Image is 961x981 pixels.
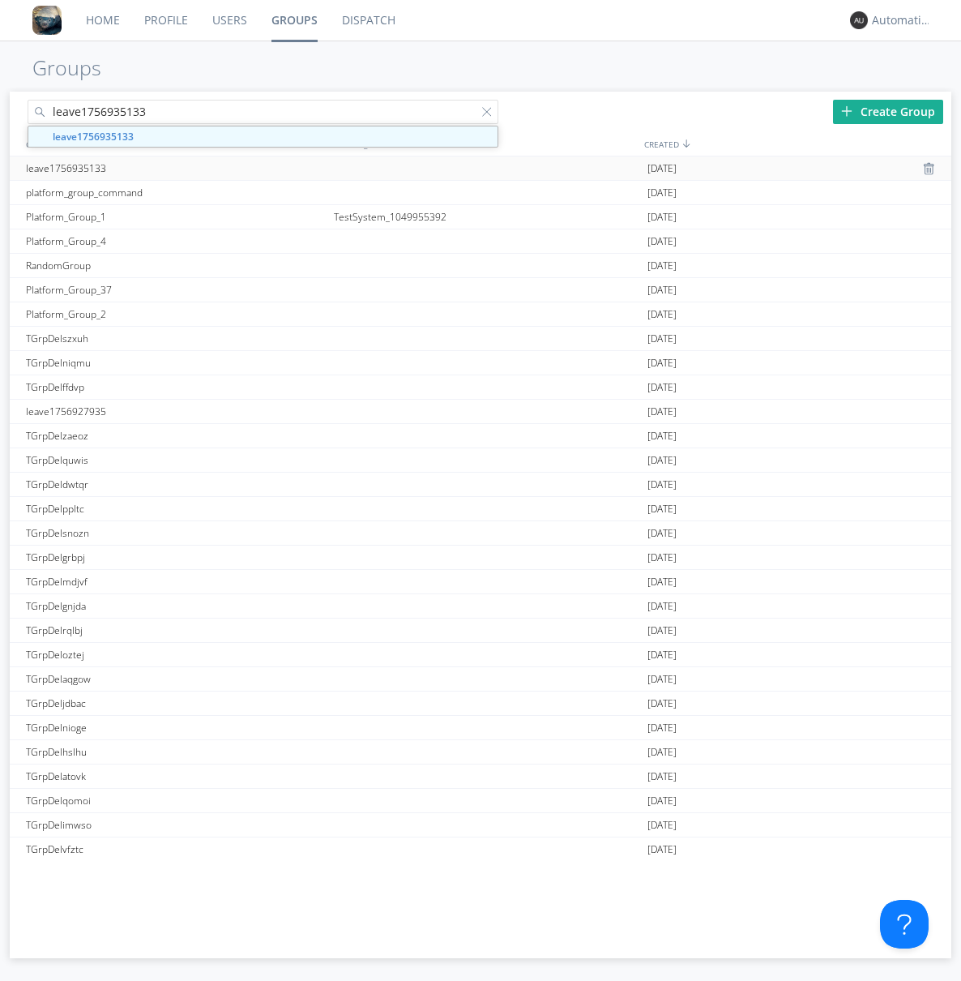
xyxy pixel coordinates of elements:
div: TGrpDelgnjda [22,594,331,618]
div: TGrpDelquwis [22,448,331,472]
span: [DATE] [647,302,677,327]
a: TGrpDelnioge[DATE] [10,716,951,740]
a: TGrpDelquwis[DATE] [10,448,951,473]
a: TGrpDelrqlbj[DATE] [10,619,951,643]
div: TGrpDelaqgow [22,667,331,691]
a: TGrpDelzaeoz[DATE] [10,424,951,448]
span: [DATE] [647,570,677,594]
div: platform_group_command [22,181,331,204]
span: [DATE] [647,473,677,497]
span: [DATE] [647,789,677,813]
div: Create Group [833,100,943,124]
span: [DATE] [647,254,677,278]
a: Platform_Group_4[DATE] [10,229,951,254]
h1: Groups [32,57,961,79]
span: [DATE] [647,400,677,424]
span: [DATE] [647,229,677,254]
input: Search groups [28,100,498,124]
span: [DATE] [647,813,677,837]
div: leave1756935133 [22,156,331,180]
div: TGrpDelszxuh [22,327,331,350]
a: TGrpDelffdvp[DATE] [10,375,951,400]
a: TGrpDelniqmu[DATE] [10,351,951,375]
a: Platform_Group_1TestSystem_1049955392[DATE] [10,205,951,229]
a: TGrpDeldwtqr[DATE] [10,473,951,497]
span: [DATE] [647,424,677,448]
div: TGrpDelnioge [22,716,331,739]
div: TGrpDelgrbpj [22,546,331,569]
a: TGrpDelatovk[DATE] [10,765,951,789]
div: TGrpDeljdbac [22,692,331,715]
a: TGrpDelgrbpj[DATE] [10,546,951,570]
img: plus.svg [841,105,852,117]
div: TGrpDelniqmu [22,351,331,375]
div: TGrpDelqomoi [22,789,331,812]
a: TGrpDelsnozn[DATE] [10,521,951,546]
a: leave1756935133[DATE] [10,156,951,181]
span: [DATE] [647,837,677,862]
span: [DATE] [647,546,677,570]
div: TGrpDeldwtqr [22,473,331,496]
span: [DATE] [647,594,677,619]
span: [DATE] [647,643,677,667]
a: platform_group_command[DATE] [10,181,951,205]
span: [DATE] [647,181,677,205]
div: TGrpDeloztej [22,643,331,666]
span: [DATE] [647,740,677,765]
span: [DATE] [647,692,677,716]
span: [DATE] [647,205,677,229]
div: Platform_Group_37 [22,278,331,302]
a: TGrpDelimwso[DATE] [10,813,951,837]
div: TGrpDelzaeoz [22,424,331,448]
a: TGrpDeljdbac[DATE] [10,692,951,716]
div: Platform_Group_2 [22,302,331,326]
div: TGrpDelrqlbj [22,619,331,642]
span: [DATE] [647,156,677,181]
span: [DATE] [647,716,677,740]
div: TGrpDelsnozn [22,521,331,545]
div: TestSystem_1049955392 [330,205,643,229]
a: TGrpDelgnjda[DATE] [10,594,951,619]
img: 8ff700cf5bab4eb8a436322861af2272 [32,6,62,35]
span: [DATE] [647,765,677,789]
a: leave1756927935[DATE] [10,400,951,424]
div: RandomGroup [22,254,331,277]
span: [DATE] [647,667,677,692]
div: TGrpDelvfztc [22,837,331,861]
a: TGrpDelhslhu[DATE] [10,740,951,765]
a: TGrpDelmdjvf[DATE] [10,570,951,594]
span: [DATE] [647,375,677,400]
a: TGrpDelszxuh[DATE] [10,327,951,351]
a: Platform_Group_37[DATE] [10,278,951,302]
span: [DATE] [647,327,677,351]
span: [DATE] [647,278,677,302]
a: TGrpDelvfztc[DATE] [10,837,951,862]
img: 373638.png [850,11,868,29]
div: TGrpDelmdjvf [22,570,331,593]
div: leave1756927935 [22,400,331,423]
div: TGrpDelimwso [22,813,331,837]
div: TGrpDelppltc [22,497,331,520]
a: TGrpDelqomoi[DATE] [10,789,951,813]
a: TGrpDelppltc[DATE] [10,497,951,521]
div: TGrpDelhslhu [22,740,331,764]
span: [DATE] [647,448,677,473]
a: RandomGroup[DATE] [10,254,951,278]
span: [DATE] [647,521,677,546]
a: TGrpDeloztej[DATE] [10,643,951,667]
div: TGrpDelffdvp [22,375,331,399]
div: TGrpDelatovk [22,765,331,788]
iframe: Toggle Customer Support [880,900,929,949]
div: Platform_Group_1 [22,205,331,229]
a: TGrpDelaqgow[DATE] [10,667,951,692]
strong: leave1756935133 [53,130,134,144]
div: CREATED [640,132,952,156]
span: [DATE] [647,619,677,643]
div: Automation+0004 [872,12,933,28]
div: GROUPS [22,132,326,156]
div: Platform_Group_4 [22,229,331,253]
span: [DATE] [647,497,677,521]
a: Platform_Group_2[DATE] [10,302,951,327]
span: [DATE] [647,351,677,375]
